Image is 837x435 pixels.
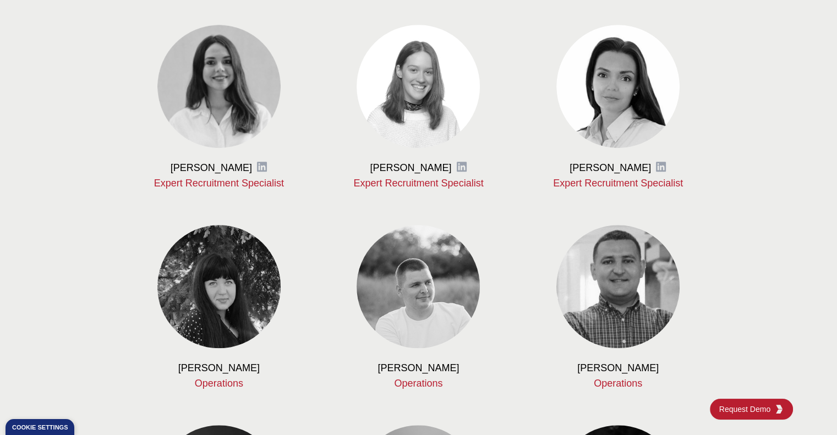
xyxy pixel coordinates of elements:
div: Cookie settings [12,425,68,431]
img: Pavlo Krotov [357,225,480,348]
p: Operations [336,377,501,390]
h3: [PERSON_NAME] [378,361,459,375]
img: Serhii Prokopenko [556,225,680,348]
img: Karina Stopachynska [157,25,281,148]
h3: [PERSON_NAME] [370,161,451,174]
p: Operations [536,377,701,390]
p: Operations [137,377,302,390]
img: KGG [775,405,784,414]
h3: [PERSON_NAME] [577,361,659,375]
p: Expert Recruitment Specialist [536,177,701,190]
a: Request DemoKGG [710,399,793,420]
div: Widget de chat [782,382,837,435]
p: Expert Recruitment Specialist [137,177,302,190]
span: Request Demo [719,404,775,415]
img: Yelyzaveta Krotova [157,225,281,348]
h3: [PERSON_NAME] [178,361,260,375]
p: Expert Recruitment Specialist [336,177,501,190]
h3: [PERSON_NAME] [171,161,252,174]
img: Daryna Podoliak [357,25,480,148]
iframe: Chat Widget [782,382,837,435]
h3: [PERSON_NAME] [570,161,651,174]
img: Zhanna Podtykan [556,25,680,148]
